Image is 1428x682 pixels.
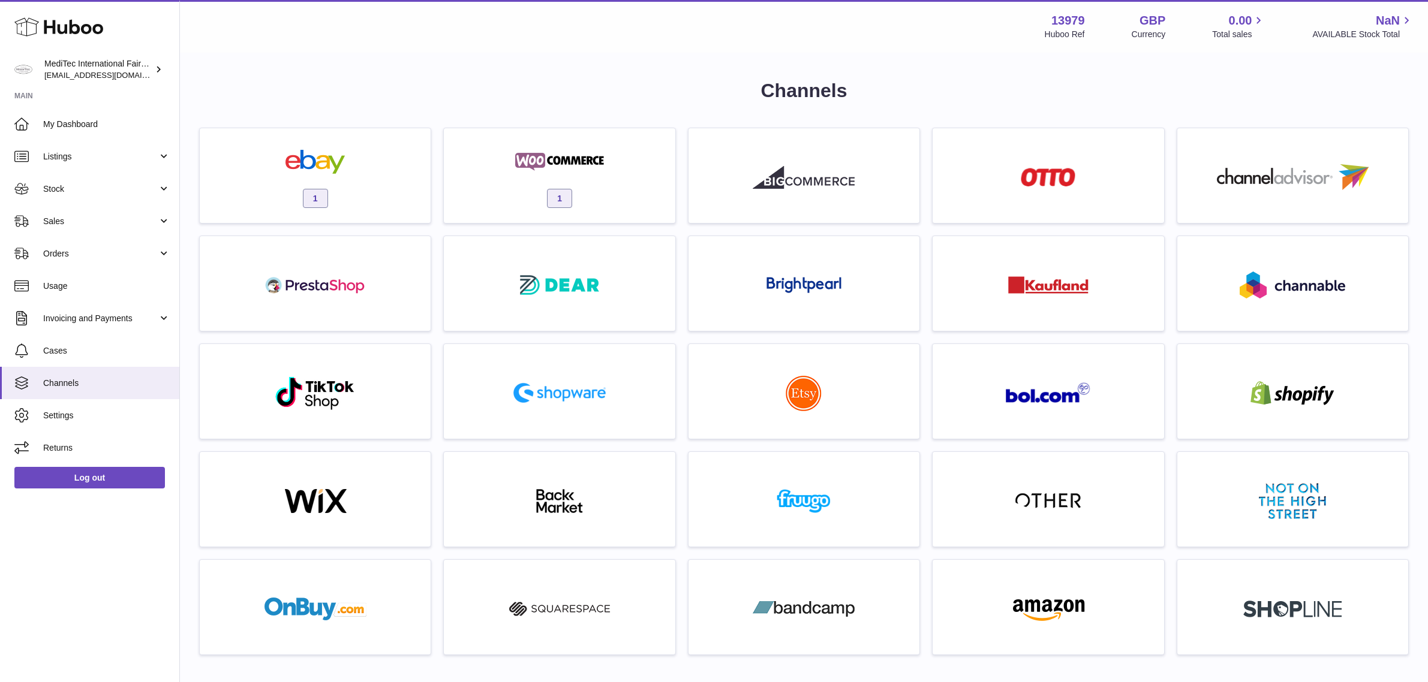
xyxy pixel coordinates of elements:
[509,150,611,174] img: woocommerce
[43,345,170,357] span: Cases
[206,458,425,541] a: wix
[1259,483,1326,519] img: notonthehighstreet
[199,78,1409,104] h1: Channels
[1045,29,1085,40] div: Huboo Ref
[1021,168,1075,186] img: roseta-otto
[1212,29,1265,40] span: Total sales
[939,566,1158,648] a: amazon
[43,280,170,292] span: Usage
[450,458,669,541] a: backmarket
[997,597,1099,621] img: amazon
[1008,276,1089,294] img: roseta-kaufland
[43,216,158,227] span: Sales
[509,597,611,621] img: squarespace
[1312,13,1414,40] a: NaN AVAILABLE Stock Total
[206,134,425,217] a: ebay 1
[43,378,170,389] span: Channels
[275,376,356,411] img: roseta-tiktokshop
[43,442,170,454] span: Returns
[939,134,1158,217] a: roseta-otto
[206,242,425,325] a: roseta-prestashop
[303,189,328,208] span: 1
[1140,13,1165,29] strong: GBP
[695,350,913,433] a: roseta-etsy
[264,150,366,174] img: ebay
[1051,13,1085,29] strong: 13979
[753,597,855,621] img: bandcamp
[206,566,425,648] a: onbuy
[14,61,32,79] img: internalAdmin-13979@internal.huboo.com
[1183,458,1402,541] a: notonthehighstreet
[1240,271,1345,298] img: roseta-channable
[786,375,822,411] img: roseta-etsy
[1183,566,1402,648] a: roseta-shopline
[43,151,158,162] span: Listings
[264,489,366,513] img: wix
[1241,381,1343,405] img: shopify
[43,119,170,130] span: My Dashboard
[43,410,170,421] span: Settings
[1212,13,1265,40] a: 0.00 Total sales
[44,58,152,81] div: MediTec International FairLife Group DMCC
[1006,382,1091,403] img: roseta-bol
[1217,164,1369,190] img: roseta-channel-advisor
[509,489,611,513] img: backmarket
[509,378,611,408] img: roseta-shopware
[695,242,913,325] a: roseta-brightpearl
[450,350,669,433] a: roseta-shopware
[450,134,669,217] a: woocommerce 1
[1183,350,1402,433] a: shopify
[44,70,176,80] span: [EMAIL_ADDRESS][DOMAIN_NAME]
[1312,29,1414,40] span: AVAILABLE Stock Total
[1183,134,1402,217] a: roseta-channel-advisor
[766,277,841,294] img: roseta-brightpearl
[206,350,425,433] a: roseta-tiktokshop
[1243,600,1342,617] img: roseta-shopline
[14,467,165,488] a: Log out
[264,597,366,621] img: onbuy
[695,458,913,541] a: fruugo
[695,134,913,217] a: roseta-bigcommerce
[939,458,1158,541] a: other
[939,350,1158,433] a: roseta-bol
[264,273,366,297] img: roseta-prestashop
[547,189,572,208] span: 1
[1376,13,1400,29] span: NaN
[1183,242,1402,325] a: roseta-channable
[695,566,913,648] a: bandcamp
[939,242,1158,325] a: roseta-kaufland
[43,313,158,324] span: Invoicing and Payments
[1015,492,1081,510] img: other
[450,242,669,325] a: roseta-dear
[516,271,603,298] img: roseta-dear
[43,248,158,259] span: Orders
[753,489,855,513] img: fruugo
[1229,13,1252,29] span: 0.00
[450,566,669,648] a: squarespace
[1132,29,1166,40] div: Currency
[753,165,855,189] img: roseta-bigcommerce
[43,183,158,195] span: Stock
